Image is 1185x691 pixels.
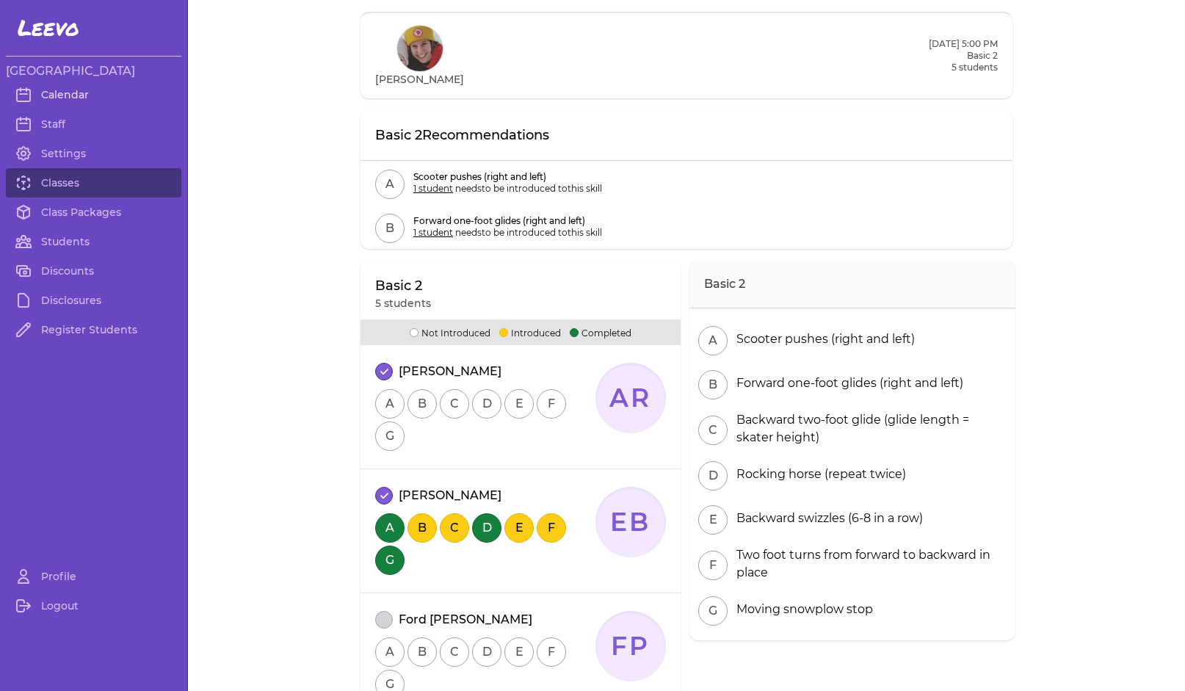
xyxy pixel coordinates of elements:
div: Backward two-foot glide (glide length = skater height) [731,411,1007,446]
button: attendance [375,363,393,380]
button: C [698,416,728,445]
button: F [537,513,566,543]
a: Profile [6,562,181,591]
button: A [375,513,405,543]
div: Rocking horse (repeat twice) [731,466,906,483]
button: A [698,326,728,355]
a: Logout [6,591,181,621]
text: EB [610,507,651,538]
button: B [407,389,437,419]
button: E [504,389,534,419]
button: G [698,596,728,626]
p: Forward one-foot glides (right and left) [413,215,602,227]
span: 1 student [413,183,453,194]
button: A [375,389,405,419]
button: G [375,422,405,451]
button: G [375,546,405,575]
a: Classes [6,168,181,198]
div: Moving snowplow stop [731,601,873,618]
button: F [537,389,566,419]
p: needs to be introduced to this skill [413,183,602,195]
button: A [375,170,405,199]
button: D [472,389,501,419]
button: E [698,505,728,535]
p: Ford [PERSON_NAME] [399,611,532,629]
div: Two foot turns from forward to backward in place [731,546,1007,582]
text: FP [611,631,651,662]
button: E [504,637,534,667]
h2: Basic 2 [929,50,998,62]
h2: [DATE] 5:00 PM [929,38,998,50]
p: needs to be introduced to this skill [413,227,602,239]
h1: [PERSON_NAME] [375,72,464,87]
p: Scooter pushes (right and left) [413,171,602,183]
a: Class Packages [6,198,181,227]
button: D [472,513,501,543]
button: F [698,551,728,580]
div: Scooter pushes (right and left) [731,330,915,348]
button: D [472,637,501,667]
p: 5 students [929,62,998,73]
p: Not Introduced [410,325,490,339]
button: A [375,637,405,667]
button: C [440,637,469,667]
h2: Basic 2 [689,261,1015,308]
p: [PERSON_NAME] [399,487,501,504]
p: Basic 2 [375,275,431,296]
p: [PERSON_NAME] [399,363,501,380]
button: attendance [375,487,393,504]
p: 5 students [375,296,431,311]
button: D [698,461,728,491]
div: Backward swizzles (6-8 in a row) [731,510,923,527]
button: C [440,389,469,419]
span: 1 student [413,227,453,238]
h3: [GEOGRAPHIC_DATA] [6,62,181,80]
p: Basic 2 Recommendations [375,125,549,145]
a: Staff [6,109,181,139]
button: B [698,370,728,399]
button: B [407,637,437,667]
button: C [440,513,469,543]
p: Completed [570,325,631,339]
text: AR [609,383,652,413]
a: Register Students [6,315,181,344]
p: Introduced [499,325,561,339]
button: attendance [375,611,393,629]
button: B [407,513,437,543]
a: Discounts [6,256,181,286]
a: Calendar [6,80,181,109]
button: E [504,513,534,543]
a: Students [6,227,181,256]
button: B [375,214,405,243]
a: Disclosures [6,286,181,315]
div: Forward one-foot glides (right and left) [731,375,963,392]
a: Settings [6,139,181,168]
button: F [537,637,566,667]
span: Leevo [18,15,79,41]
